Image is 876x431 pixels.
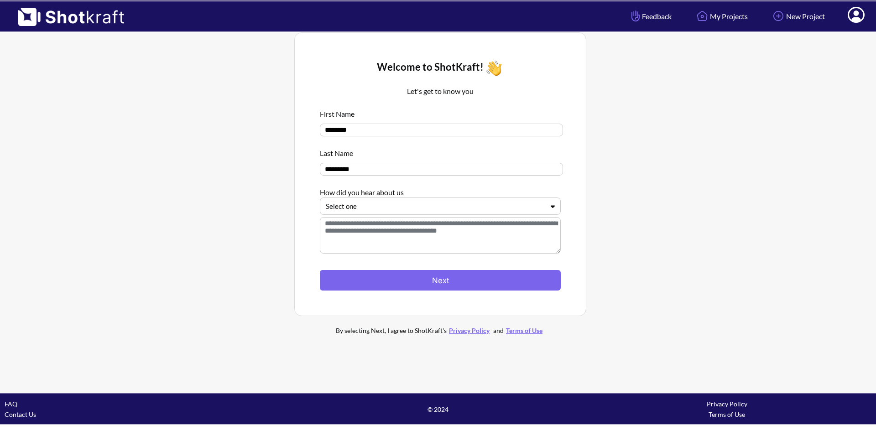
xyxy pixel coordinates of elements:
a: New Project [764,4,832,28]
a: My Projects [688,4,755,28]
span: Feedback [629,11,672,21]
div: First Name [320,104,561,119]
div: How did you hear about us [320,182,561,197]
p: Let's get to know you [320,86,561,97]
div: By selecting Next, I agree to ShotKraft's and [317,325,563,336]
img: Hand Icon [629,8,642,24]
a: FAQ [5,400,17,408]
button: Next [320,270,561,291]
div: Privacy Policy [583,399,871,409]
img: Wave Icon [484,58,504,78]
span: © 2024 [293,404,582,415]
a: Contact Us [5,410,36,418]
a: Terms of Use [504,327,545,334]
img: Home Icon [694,8,710,24]
a: Privacy Policy [447,327,492,334]
div: Last Name [320,143,561,158]
div: Welcome to ShotKraft! [320,58,561,78]
img: Add Icon [771,8,786,24]
div: Terms of Use [583,409,871,420]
